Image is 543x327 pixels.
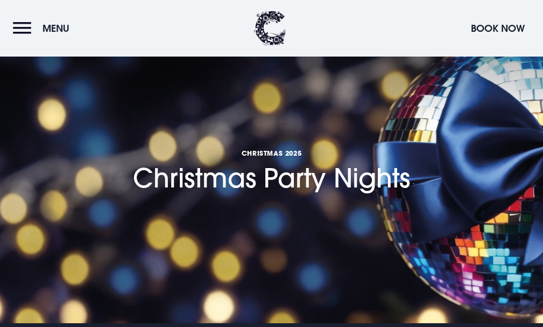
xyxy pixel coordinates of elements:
span: Christmas 2025 [133,149,410,157]
h1: Christmas Party Nights [133,108,410,194]
span: Menu [43,22,69,34]
button: Menu [13,17,75,40]
button: Book Now [466,17,530,40]
img: Clandeboye Lodge [254,11,286,46]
